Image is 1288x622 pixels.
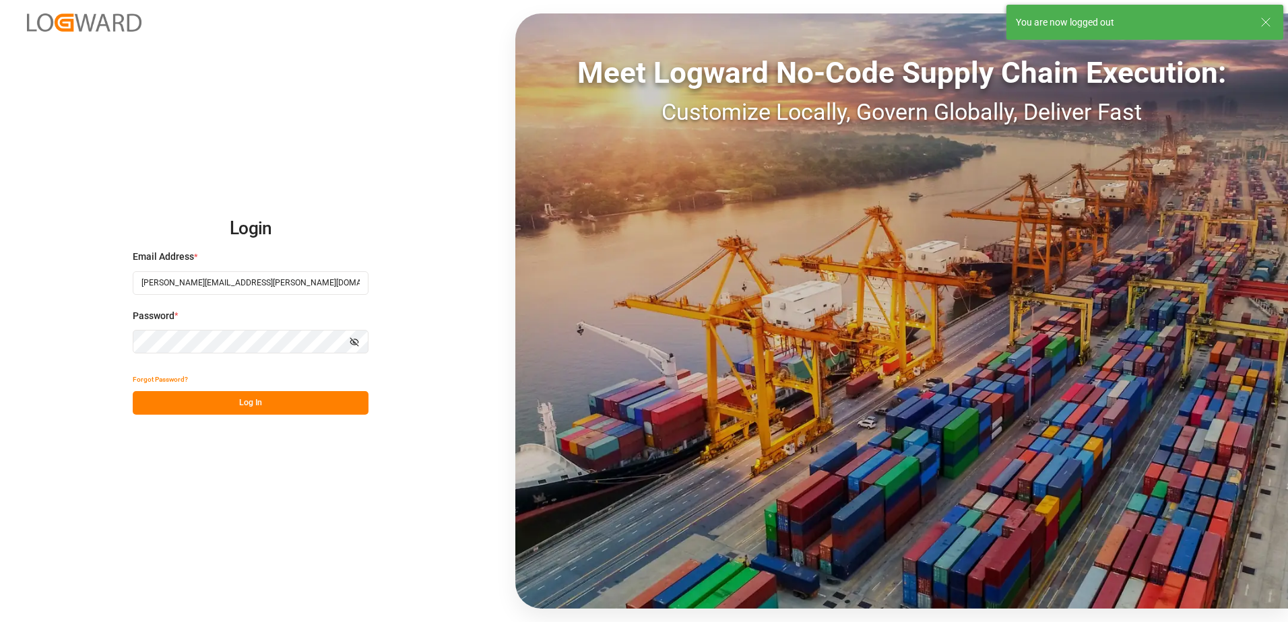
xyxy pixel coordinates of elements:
h2: Login [133,207,368,250]
div: Customize Locally, Govern Globally, Deliver Fast [515,95,1288,129]
div: You are now logged out [1016,15,1248,30]
span: Password [133,309,174,323]
button: Log In [133,391,368,415]
div: Meet Logward No-Code Supply Chain Execution: [515,50,1288,95]
span: Email Address [133,250,194,264]
img: Logward_new_orange.png [27,13,141,32]
input: Enter your email [133,271,368,295]
button: Forgot Password? [133,368,188,391]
